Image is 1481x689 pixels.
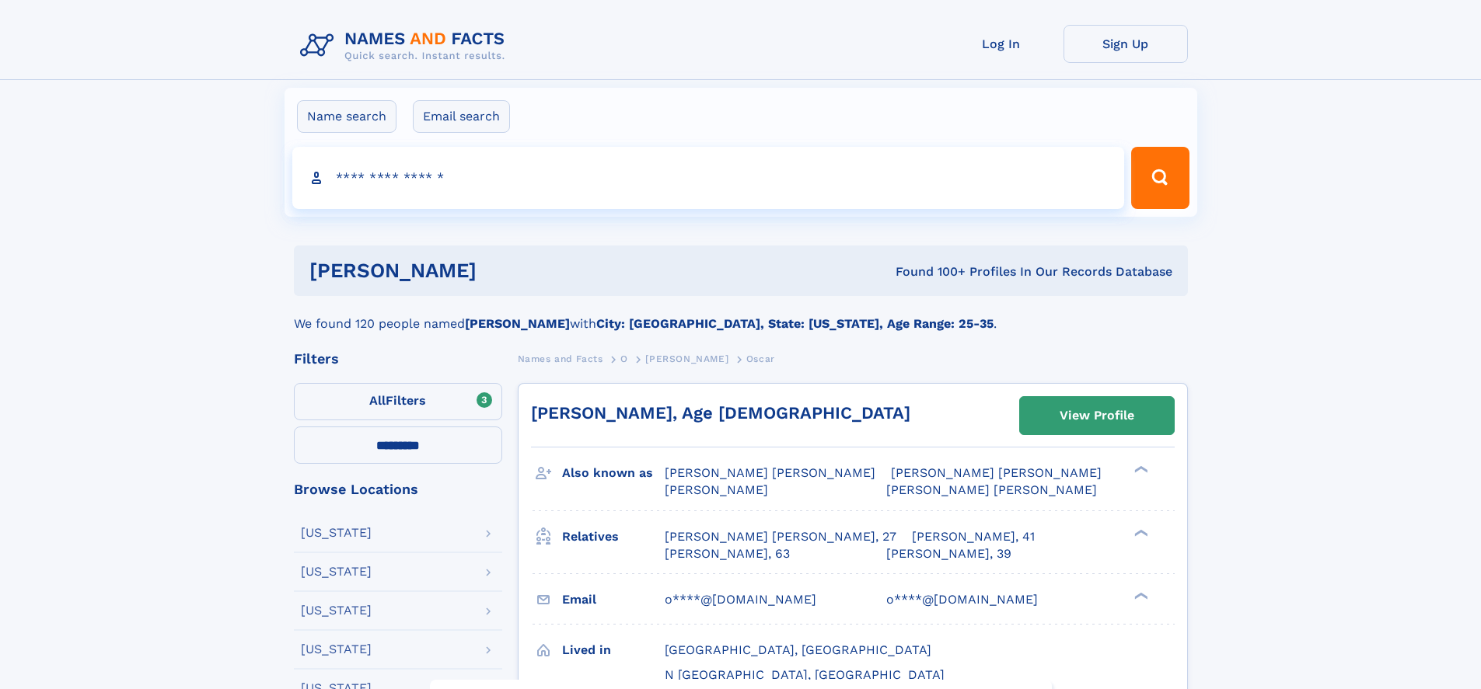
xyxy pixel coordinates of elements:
span: [PERSON_NAME] [PERSON_NAME] [665,465,875,480]
div: [US_STATE] [301,565,372,578]
a: Names and Facts [518,349,603,368]
b: City: [GEOGRAPHIC_DATA], State: [US_STATE], Age Range: 25-35 [596,316,994,331]
a: [PERSON_NAME], Age [DEMOGRAPHIC_DATA] [531,403,910,423]
span: All [369,393,386,408]
span: N [GEOGRAPHIC_DATA], [GEOGRAPHIC_DATA] [665,667,945,682]
label: Email search [413,100,510,133]
h3: Relatives [562,524,665,550]
img: Logo Names and Facts [294,25,518,67]
h3: Lived in [562,637,665,663]
b: [PERSON_NAME] [465,316,570,331]
span: Oscar [746,353,775,364]
a: [PERSON_NAME], 41 [912,528,1035,545]
a: Sign Up [1064,25,1188,63]
a: [PERSON_NAME], 63 [665,545,790,562]
h1: [PERSON_NAME] [309,261,686,280]
a: [PERSON_NAME], 39 [886,545,1011,562]
div: We found 120 people named with . [294,296,1188,333]
span: [GEOGRAPHIC_DATA], [GEOGRAPHIC_DATA] [665,642,931,657]
label: Filters [294,383,502,420]
h3: Also known as [562,460,665,486]
span: [PERSON_NAME] [645,353,728,364]
span: [PERSON_NAME] [665,482,768,497]
div: View Profile [1060,398,1134,433]
div: ❯ [1130,465,1149,475]
div: [US_STATE] [301,643,372,656]
div: Browse Locations [294,482,502,496]
div: [US_STATE] [301,527,372,539]
a: [PERSON_NAME] [645,349,728,368]
div: Found 100+ Profiles In Our Records Database [686,263,1172,280]
div: [US_STATE] [301,604,372,617]
input: search input [292,147,1125,209]
a: [PERSON_NAME] [PERSON_NAME], 27 [665,528,896,545]
label: Name search [297,100,396,133]
a: Log In [939,25,1064,63]
h3: Email [562,586,665,613]
a: O [620,349,628,368]
button: Search Button [1131,147,1189,209]
a: View Profile [1020,397,1174,434]
div: ❯ [1130,527,1149,538]
div: ❯ [1130,590,1149,600]
span: [PERSON_NAME] [PERSON_NAME] [886,482,1097,497]
div: Filters [294,352,502,366]
span: [PERSON_NAME] [PERSON_NAME] [891,465,1102,480]
span: O [620,353,628,364]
